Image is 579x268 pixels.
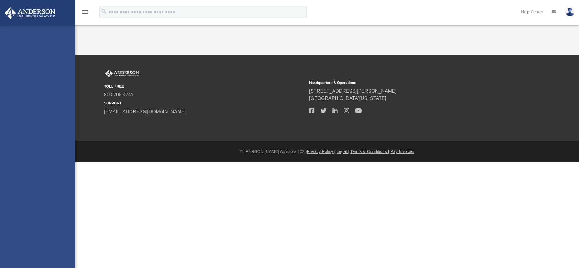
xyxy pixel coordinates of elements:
a: [GEOGRAPHIC_DATA][US_STATE] [309,96,386,101]
img: Anderson Advisors Platinum Portal [104,70,140,78]
img: Anderson Advisors Platinum Portal [3,7,57,19]
i: menu [81,8,89,16]
small: Headquarters & Operations [309,80,510,86]
a: 800.706.4741 [104,92,134,97]
a: Terms & Conditions | [350,149,389,154]
div: © [PERSON_NAME] Advisors 2025 [75,148,579,155]
a: Pay Invoices [390,149,414,154]
i: search [101,8,107,15]
a: Privacy Policy | [307,149,336,154]
a: menu [81,11,89,16]
a: Legal | [337,149,349,154]
small: SUPPORT [104,101,305,106]
small: TOLL FREE [104,84,305,89]
img: User Pic [565,8,574,16]
a: [EMAIL_ADDRESS][DOMAIN_NAME] [104,109,186,114]
a: [STREET_ADDRESS][PERSON_NAME] [309,89,397,94]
